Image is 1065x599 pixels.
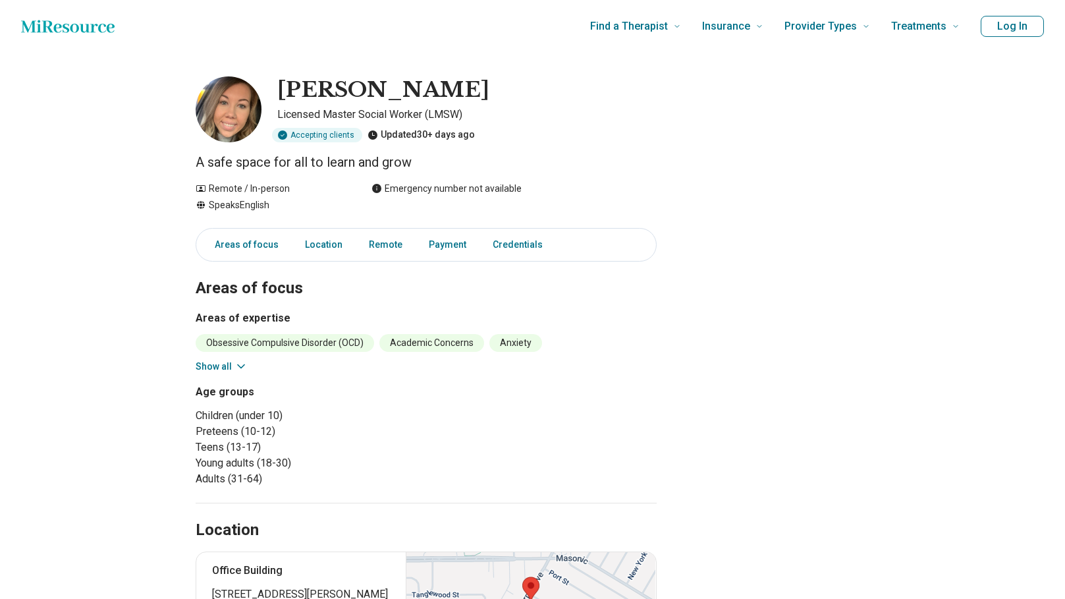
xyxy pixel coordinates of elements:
img: Madeline Stamper, Licensed Master Social Worker (LMSW) [196,76,261,142]
a: Payment [421,231,474,258]
p: A safe space for all to learn and grow [196,153,657,171]
h2: Areas of focus [196,246,657,300]
span: Find a Therapist [590,17,668,36]
li: Adults (31-64) [196,471,421,487]
h3: Areas of expertise [196,310,657,326]
div: Emergency number not available [371,182,522,196]
p: Licensed Master Social Worker (LMSW) [277,107,657,123]
p: Office Building [212,563,391,579]
li: Obsessive Compulsive Disorder (OCD) [196,334,374,352]
button: Show all [196,360,248,374]
span: Provider Types [784,17,857,36]
li: Academic Concerns [379,334,484,352]
h1: [PERSON_NAME] [277,76,489,104]
div: Updated 30+ days ago [368,128,475,142]
h2: Location [196,519,259,542]
div: Speaks English [196,198,345,212]
a: Remote [361,231,410,258]
span: Treatments [891,17,946,36]
li: Children (under 10) [196,408,421,424]
a: Credentials [485,231,559,258]
a: Areas of focus [199,231,287,258]
li: Preteens (10-12) [196,424,421,440]
li: Anxiety [489,334,542,352]
li: Teens (13-17) [196,440,421,455]
a: Home page [21,13,115,40]
div: Remote / In-person [196,182,345,196]
h3: Age groups [196,384,421,400]
li: Young adults (18-30) [196,455,421,471]
a: Location [297,231,350,258]
div: Accepting clients [272,128,362,142]
span: Insurance [702,17,750,36]
button: Log In [981,16,1044,37]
